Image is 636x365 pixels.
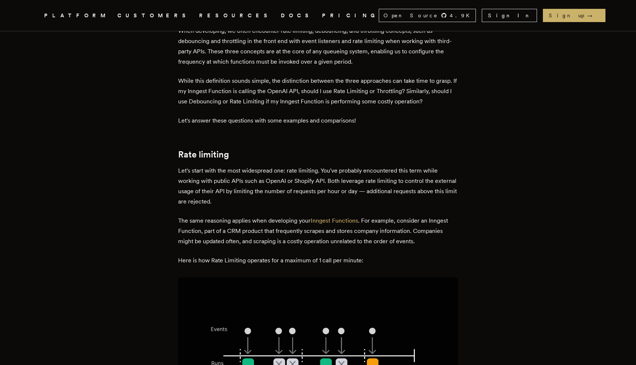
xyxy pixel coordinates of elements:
[543,9,605,22] a: Sign up
[450,12,474,19] span: 4.9 K
[178,26,458,67] p: When developing, we often encounter rate limiting, debouncing, and throttling concepts, such as d...
[311,217,358,224] a: Inngest Functions
[482,9,537,22] a: Sign In
[178,166,458,207] p: Let's start with the most widespread one: rate limiting. You've probably encountered this term wh...
[178,149,458,160] h2: Rate limiting
[178,116,458,126] p: Let's answer these questions with some examples and comparisons!
[199,11,272,20] button: RESOURCES
[178,216,458,247] p: The same reasoning applies when developing your . For example, consider an Inngest Function, part...
[44,11,109,20] button: PLATFORM
[281,11,313,20] a: DOCS
[178,76,458,107] p: While this definition sounds simple, the distinction between the three approaches can take time t...
[117,11,190,20] a: CUSTOMERS
[322,11,379,20] a: PRICING
[384,12,438,19] span: Open Source
[587,12,600,19] span: →
[178,255,458,266] p: Here is how Rate Limiting operates for a maximum of 1 call per minute:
